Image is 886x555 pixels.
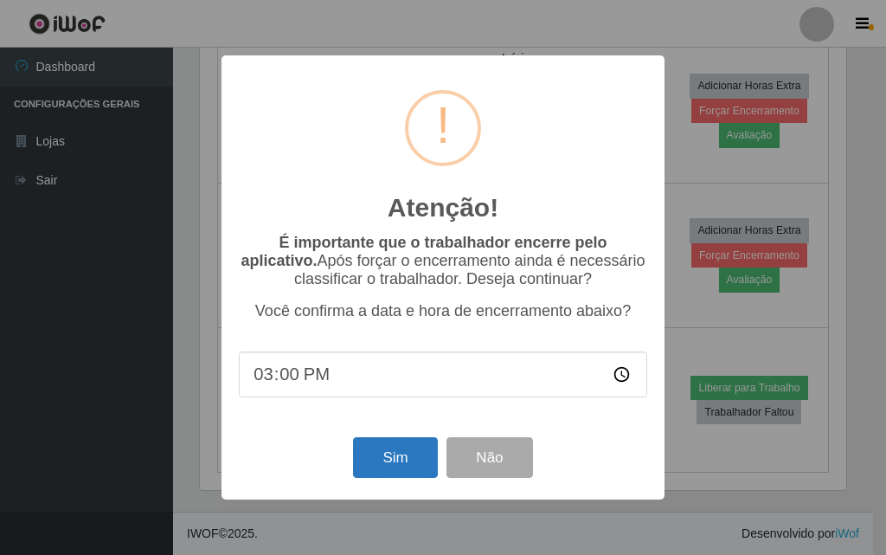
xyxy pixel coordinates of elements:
[239,302,647,320] p: Você confirma a data e hora de encerramento abaixo?
[388,192,498,223] h2: Atenção!
[446,437,532,478] button: Não
[353,437,437,478] button: Sim
[241,234,607,269] b: É importante que o trabalhador encerre pelo aplicativo.
[239,234,647,288] p: Após forçar o encerramento ainda é necessário classificar o trabalhador. Deseja continuar?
